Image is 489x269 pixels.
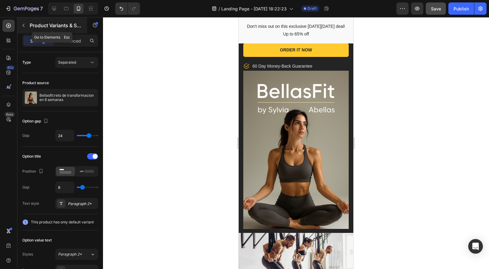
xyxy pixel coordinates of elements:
[25,92,37,104] img: product feature img
[2,2,46,15] button: 7
[22,154,41,159] div: Option title
[56,182,74,193] input: Auto
[55,57,98,68] button: Separated
[219,6,220,12] span: /
[5,112,15,117] div: Beta
[448,2,474,15] button: Publish
[426,2,446,15] button: Save
[307,6,317,11] span: Draft
[22,60,31,65] div: Type
[22,117,50,125] div: Option gap
[40,5,43,12] p: 7
[239,17,353,269] iframe: Design area
[468,239,483,254] div: Open Intercom Messenger
[221,6,287,12] span: Landing Page - [DATE] 18:22:23
[431,6,441,11] span: Save
[22,237,52,243] div: Option value text
[58,60,76,65] span: Separated
[58,252,82,257] span: Paragraph 2*
[115,2,140,15] div: Undo/Redo
[22,185,29,190] div: Gap
[454,6,469,12] div: Publish
[30,38,47,44] p: Settings
[55,249,98,260] button: Paragraph 2*
[6,65,15,70] div: 450
[22,167,45,176] div: Position
[39,93,96,102] p: Bellasfit:reto de transformacion en 6 semanas
[60,38,81,44] p: Advanced
[31,219,94,225] span: This product has only default variant
[30,22,82,29] p: Product Variants & Swatches
[22,252,33,257] div: Styles
[22,201,39,206] div: Text style
[22,80,49,86] div: Product source
[22,133,29,138] div: Gap
[68,201,97,207] div: Paragraph 2*
[56,130,74,141] input: Auto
